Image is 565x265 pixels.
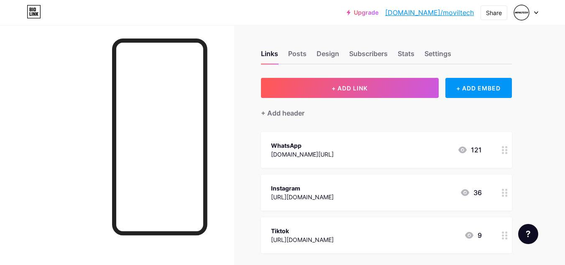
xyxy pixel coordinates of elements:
[398,49,414,64] div: Stats
[261,108,304,118] div: + Add header
[486,8,502,17] div: Share
[271,150,334,159] div: [DOMAIN_NAME][URL]
[464,230,482,240] div: 9
[458,145,482,155] div: 121
[271,235,334,244] div: [URL][DOMAIN_NAME]
[261,78,439,98] button: + ADD LINK
[385,8,474,18] a: [DOMAIN_NAME]/moviltech
[514,5,529,21] img: Movil Tech
[349,49,388,64] div: Subscribers
[424,49,451,64] div: Settings
[271,141,334,150] div: WhatsApp
[288,49,307,64] div: Posts
[261,49,278,64] div: Links
[271,193,334,201] div: [URL][DOMAIN_NAME]
[347,9,378,16] a: Upgrade
[445,78,512,98] div: + ADD EMBED
[271,184,334,193] div: Instagram
[332,85,368,92] span: + ADD LINK
[317,49,339,64] div: Design
[460,188,482,198] div: 36
[271,226,334,235] div: Tiktok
